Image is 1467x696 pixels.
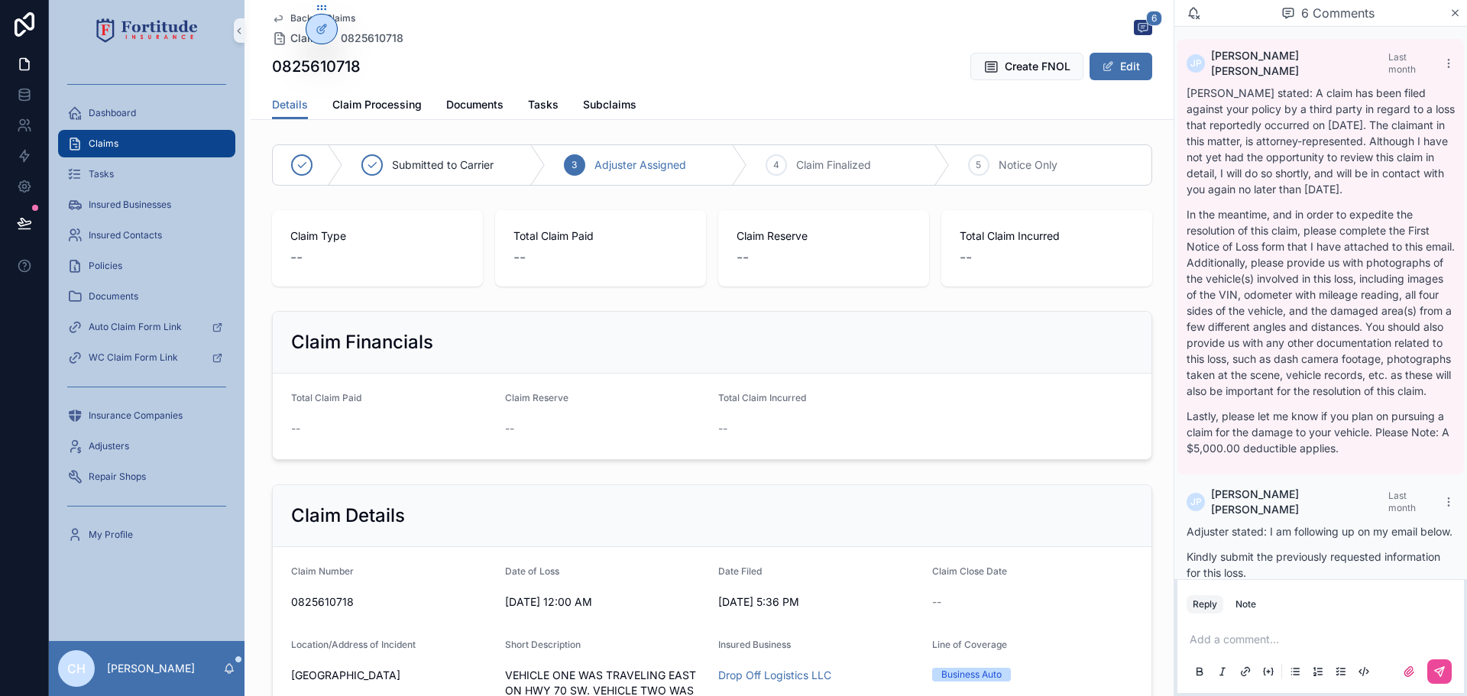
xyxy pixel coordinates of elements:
[583,91,636,121] a: Subclaims
[290,247,303,268] span: --
[1187,85,1455,197] p: [PERSON_NAME] stated: A claim has been filed against your policy by a third party in regard to a ...
[718,392,806,403] span: Total Claim Incurred
[89,471,146,483] span: Repair Shops
[505,594,707,610] span: [DATE] 12:00 AM
[272,91,308,120] a: Details
[89,410,183,422] span: Insurance Companies
[572,159,577,171] span: 3
[528,97,559,112] span: Tasks
[291,594,493,610] span: 0825610718
[960,228,1134,244] span: Total Claim Incurred
[49,61,244,568] div: scrollable content
[291,565,354,577] span: Claim Number
[290,31,325,46] span: Claims
[89,168,114,180] span: Tasks
[1211,48,1388,79] span: [PERSON_NAME] [PERSON_NAME]
[58,283,235,310] a: Documents
[89,321,182,333] span: Auto Claim Form Link
[1134,20,1152,38] button: 6
[392,157,494,173] span: Submitted to Carrier
[513,247,526,268] span: --
[796,157,871,173] span: Claim Finalized
[718,421,727,436] span: --
[718,594,920,610] span: [DATE] 5:36 PM
[58,344,235,371] a: WC Claim Form Link
[58,160,235,188] a: Tasks
[1187,523,1455,539] p: Adjuster stated: I am following up on my email below.
[1187,206,1455,399] p: In the meantime, and in order to expedite the resolution of this claim, please complete the First...
[505,392,568,403] span: Claim Reserve
[976,159,981,171] span: 5
[272,97,308,112] span: Details
[1187,408,1455,456] p: Lastly, please let me know if you plan on pursuing a claim for the damage to your vehicle. Please...
[941,668,1002,681] div: Business Auto
[1388,490,1416,513] span: Last month
[505,421,514,436] span: --
[1229,595,1262,613] button: Note
[96,18,198,43] img: App logo
[332,91,422,121] a: Claim Processing
[107,661,195,676] p: [PERSON_NAME]
[89,138,118,150] span: Claims
[89,260,122,272] span: Policies
[89,529,133,541] span: My Profile
[89,351,178,364] span: WC Claim Form Link
[1187,595,1223,613] button: Reply
[291,668,493,683] span: [GEOGRAPHIC_DATA]
[960,247,972,268] span: --
[291,392,361,403] span: Total Claim Paid
[290,228,465,244] span: Claim Type
[1146,11,1162,26] span: 6
[58,99,235,127] a: Dashboard
[89,199,171,211] span: Insured Businesses
[291,639,416,650] span: Location/Address of Incident
[58,521,235,549] a: My Profile
[773,159,779,171] span: 4
[718,668,831,683] a: Drop Off Logistics LLC
[291,421,300,436] span: --
[58,130,235,157] a: Claims
[89,290,138,303] span: Documents
[58,252,235,280] a: Policies
[528,91,559,121] a: Tasks
[89,107,136,119] span: Dashboard
[290,12,355,24] span: Back to Claims
[291,503,405,528] h2: Claim Details
[932,639,1007,650] span: Line of Coverage
[58,313,235,341] a: Auto Claim Form Link
[970,53,1083,80] button: Create FNOL
[58,191,235,219] a: Insured Businesses
[446,97,504,112] span: Documents
[446,91,504,121] a: Documents
[1301,4,1375,22] span: 6 Comments
[718,565,762,577] span: Date Filed
[89,440,129,452] span: Adjusters
[1187,549,1455,581] p: Kindly submit the previously requested information for this loss.
[89,229,162,241] span: Insured Contacts
[1190,57,1202,70] span: JP
[999,157,1057,173] span: Notice Only
[1090,53,1152,80] button: Edit
[594,157,686,173] span: Adjuster Assigned
[583,97,636,112] span: Subclaims
[932,565,1007,577] span: Claim Close Date
[1388,51,1416,75] span: Last month
[272,31,325,46] a: Claims
[58,463,235,490] a: Repair Shops
[332,97,422,112] span: Claim Processing
[67,659,86,678] span: CH
[1190,496,1202,508] span: JP
[341,31,403,46] a: 0825610718
[58,402,235,429] a: Insurance Companies
[272,12,355,24] a: Back to Claims
[58,222,235,249] a: Insured Contacts
[513,228,688,244] span: Total Claim Paid
[718,639,791,650] span: Insured Business
[1235,598,1256,610] div: Note
[737,228,911,244] span: Claim Reserve
[505,639,581,650] span: Short Description
[505,565,559,577] span: Date of Loss
[737,247,749,268] span: --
